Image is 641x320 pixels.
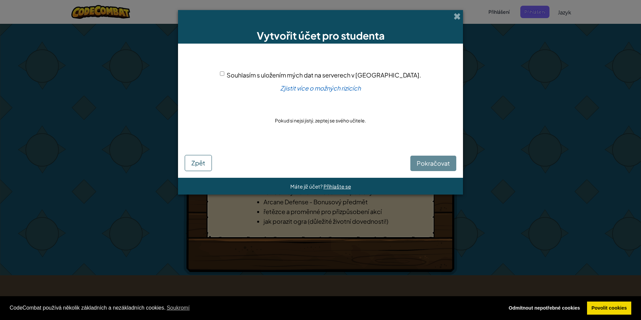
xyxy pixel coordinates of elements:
a: Zjistit více o možných rizicích [280,84,361,92]
span: Máte již účet? [290,183,324,190]
a: Přihlašte se [324,183,351,190]
span: Zpět [191,159,205,167]
span: Souhlasím s uložením mých dat na serverech v [GEOGRAPHIC_DATA]. [227,71,421,79]
a: Povolit soubory cookie [587,302,632,315]
a: Další informace o souborech cookie [166,303,191,313]
font: CodeCombat používá několik základních a nezákladních cookies. [10,305,166,311]
a: Odmítnout soubory cookie [504,302,585,315]
input: Souhlasím s uložením mých dat na serverech v [GEOGRAPHIC_DATA]. [220,71,224,76]
button: Zpět [185,155,212,171]
span: Vytvořit účet pro studenta [257,29,385,42]
p: Pokud si nejsi jistý, zeptej se svého učitele. [275,117,366,124]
